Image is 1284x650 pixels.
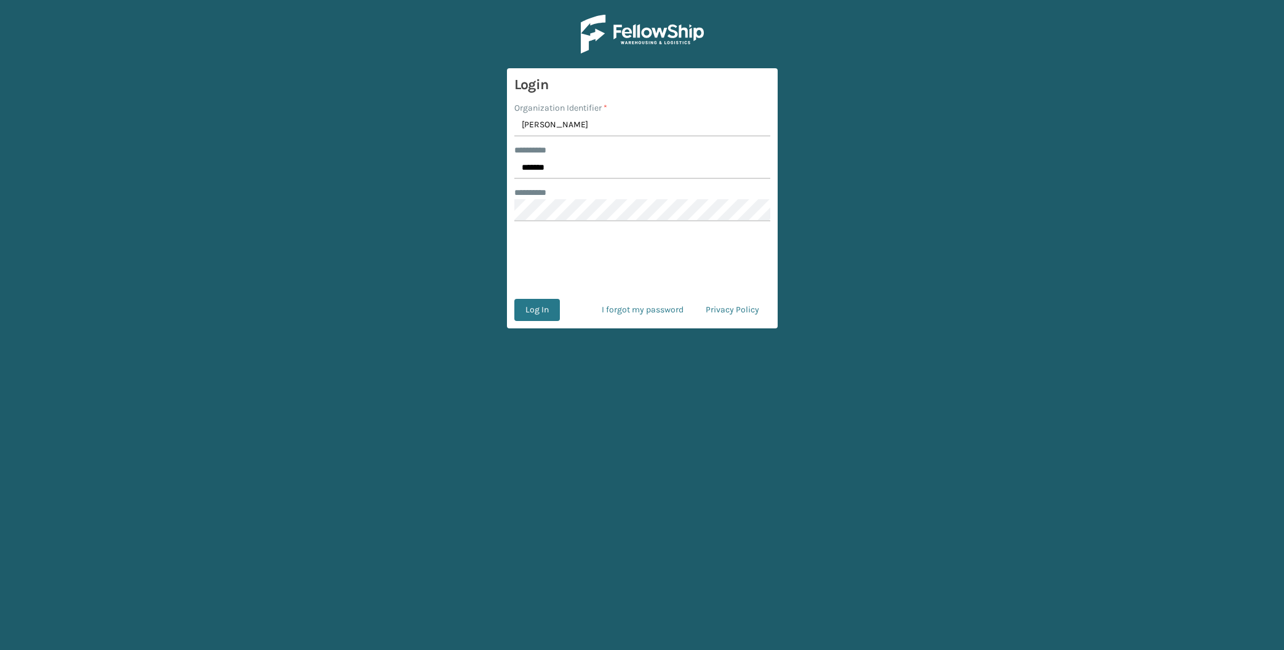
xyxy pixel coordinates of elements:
label: Organization Identifier [514,101,607,114]
iframe: reCAPTCHA [549,236,736,284]
img: Logo [581,15,704,54]
a: Privacy Policy [695,299,770,321]
h3: Login [514,76,770,94]
button: Log In [514,299,560,321]
a: I forgot my password [591,299,695,321]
